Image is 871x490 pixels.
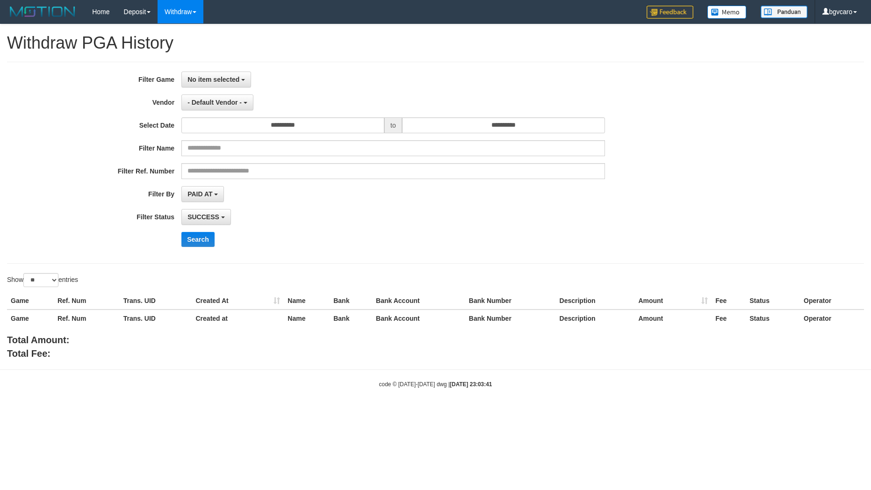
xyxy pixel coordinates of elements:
th: Operator [800,310,864,327]
th: Status [746,292,800,310]
small: code © [DATE]-[DATE] dwg | [379,381,492,388]
img: panduan.png [761,6,807,18]
span: No item selected [187,76,239,83]
th: Created at [192,310,284,327]
th: Fee [712,292,746,310]
th: Name [284,292,330,310]
th: Fee [712,310,746,327]
strong: [DATE] 23:03:41 [450,381,492,388]
button: - Default Vendor - [181,94,253,110]
th: Operator [800,292,864,310]
h1: Withdraw PGA History [7,34,864,52]
b: Total Amount: [7,335,69,345]
button: SUCCESS [181,209,231,225]
th: Bank Number [465,310,556,327]
th: Game [7,310,54,327]
img: MOTION_logo.png [7,5,78,19]
th: Bank [330,310,372,327]
span: PAID AT [187,190,212,198]
th: Description [556,310,635,327]
span: to [384,117,402,133]
th: Amount [634,310,712,327]
label: Show entries [7,273,78,287]
th: Status [746,310,800,327]
th: Bank Number [465,292,556,310]
th: Created At [192,292,284,310]
th: Amount [634,292,712,310]
select: Showentries [23,273,58,287]
img: Feedback.jpg [647,6,693,19]
th: Bank Account [372,310,465,327]
button: Search [181,232,215,247]
th: Bank Account [372,292,465,310]
th: Ref. Num [54,292,120,310]
img: Button%20Memo.svg [707,6,747,19]
th: Ref. Num [54,310,120,327]
button: PAID AT [181,186,224,202]
span: SUCCESS [187,213,219,221]
span: - Default Vendor - [187,99,242,106]
th: Bank [330,292,372,310]
button: No item selected [181,72,251,87]
th: Trans. UID [120,292,192,310]
b: Total Fee: [7,348,50,359]
th: Game [7,292,54,310]
th: Name [284,310,330,327]
th: Description [556,292,635,310]
th: Trans. UID [120,310,192,327]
